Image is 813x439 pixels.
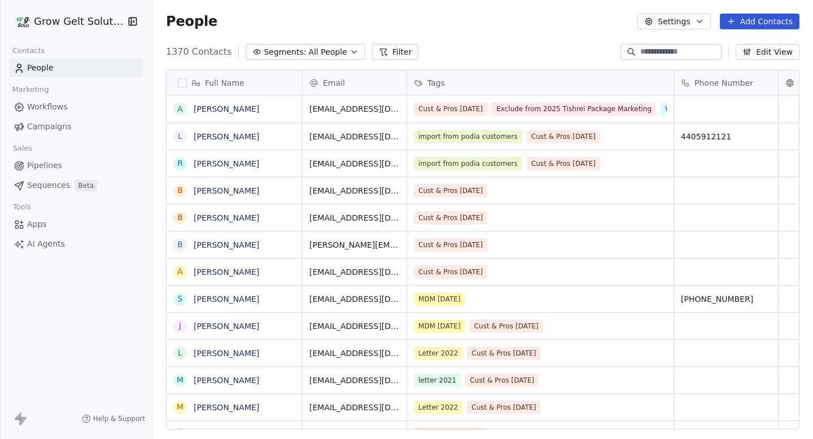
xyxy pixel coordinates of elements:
[179,320,181,332] div: J
[194,267,259,276] a: [PERSON_NAME]
[194,322,259,331] a: [PERSON_NAME]
[27,179,70,191] span: Sequences
[323,77,345,89] span: Email
[194,159,259,168] a: [PERSON_NAME]
[194,186,259,195] a: [PERSON_NAME]
[527,130,600,143] span: Cust & Pros [DATE]
[720,14,799,29] button: Add Contacts
[527,157,600,170] span: Cust & Pros [DATE]
[309,212,400,223] span: [EMAIL_ADDRESS][DOMAIN_NAME]
[309,131,400,142] span: [EMAIL_ADDRESS][DOMAIN_NAME]
[308,46,347,58] span: All People
[14,12,120,31] button: Grow Gelt Solutions
[194,403,259,412] a: [PERSON_NAME]
[27,160,62,172] span: Pipelines
[309,293,400,305] span: [EMAIL_ADDRESS][DOMAIN_NAME]
[9,156,143,175] a: Pipelines
[414,292,465,306] span: MDM [DATE]
[681,293,771,305] span: [PHONE_NUMBER]
[194,240,259,249] a: [PERSON_NAME]
[414,265,487,279] span: Cust & Pros [DATE]
[8,140,37,157] span: Sales
[694,77,753,89] span: Phone Number
[674,71,778,95] div: Phone Number
[177,103,183,115] div: A
[414,130,522,143] span: import from podia customers
[9,98,143,116] a: Workflows
[309,348,400,359] span: [EMAIL_ADDRESS][DOMAIN_NAME]
[167,95,303,430] div: grid
[7,42,50,59] span: Contacts
[194,295,259,304] a: [PERSON_NAME]
[309,185,400,196] span: [EMAIL_ADDRESS][DOMAIN_NAME]
[205,77,244,89] span: Full Name
[27,218,47,230] span: Apps
[27,101,68,113] span: Workflows
[9,176,143,195] a: SequencesBeta
[16,15,29,28] img: grow%20gelt%20logo%20(2).png
[34,14,125,29] span: Grow Gelt Solutions
[194,132,259,141] a: [PERSON_NAME]
[177,374,183,386] div: M
[309,266,400,278] span: [EMAIL_ADDRESS][DOMAIN_NAME]
[194,349,259,358] a: [PERSON_NAME]
[637,14,710,29] button: Settings
[309,375,400,386] span: [EMAIL_ADDRESS][DOMAIN_NAME]
[467,401,540,414] span: Cust & Pros [DATE]
[167,71,302,95] div: Full Name
[9,235,143,253] a: AI Agents
[166,13,217,30] span: People
[309,158,400,169] span: [EMAIL_ADDRESS][DOMAIN_NAME]
[194,376,259,385] a: [PERSON_NAME]
[465,374,539,387] span: Cust & Pros [DATE]
[9,59,143,77] a: People
[467,346,540,360] span: Cust & Pros [DATE]
[309,402,400,413] span: [EMAIL_ADDRESS][DOMAIN_NAME]
[9,117,143,136] a: Campaigns
[82,414,145,423] a: Help & Support
[177,401,183,413] div: M
[414,102,487,116] span: Cust & Pros [DATE]
[178,347,182,359] div: L
[177,185,183,196] div: B
[681,131,771,142] span: 4405912121
[303,71,406,95] div: Email
[492,102,656,116] span: Exclude from 2025 Tishrei Package Marketing
[177,266,183,278] div: A
[309,321,400,332] span: [EMAIL_ADDRESS][DOMAIN_NAME]
[7,81,54,98] span: Marketing
[414,346,462,360] span: Letter 2022
[470,319,543,333] span: Cust & Pros [DATE]
[177,157,183,169] div: R
[414,401,462,414] span: Letter 2022
[75,180,97,191] span: Beta
[194,213,259,222] a: [PERSON_NAME]
[194,430,259,439] a: [PERSON_NAME]
[9,215,143,234] a: Apps
[407,71,674,95] div: Tags
[414,157,522,170] span: import from podia customers
[414,374,461,387] span: letter 2021
[177,212,183,223] div: B
[736,44,799,60] button: Edit View
[177,239,183,251] div: b
[661,102,753,116] span: White Glove Client 2025
[166,45,231,59] span: 1370 Contacts
[93,414,145,423] span: Help & Support
[427,77,445,89] span: Tags
[194,104,259,113] a: [PERSON_NAME]
[414,211,487,225] span: Cust & Pros [DATE]
[8,199,36,216] span: Tools
[178,130,182,142] div: L
[27,238,65,250] span: AI Agents
[264,46,306,58] span: Segments:
[27,62,54,74] span: People
[178,293,183,305] div: S
[27,121,71,133] span: Campaigns
[372,44,419,60] button: Filter
[414,184,487,197] span: Cust & Pros [DATE]
[414,238,487,252] span: Cust & Pros [DATE]
[414,319,465,333] span: MDM [DATE]
[309,239,400,251] span: [PERSON_NAME][EMAIL_ADDRESS][DOMAIN_NAME]
[309,103,400,115] span: [EMAIL_ADDRESS][DOMAIN_NAME]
